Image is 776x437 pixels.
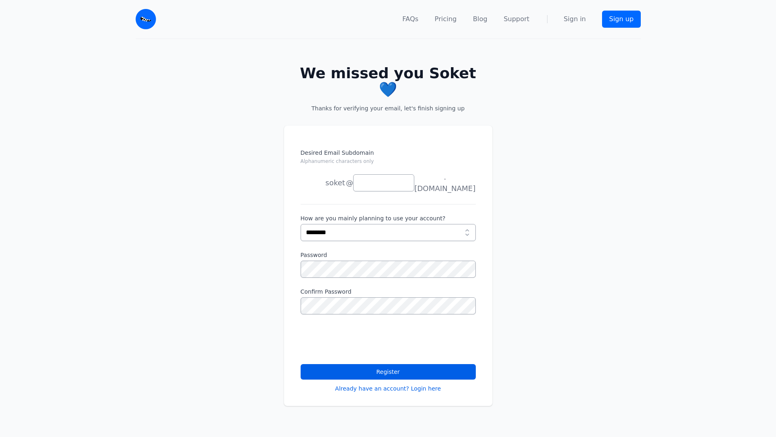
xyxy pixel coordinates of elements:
label: Desired Email Subdomain [301,149,476,170]
label: How are you mainly planning to use your account? [301,214,476,222]
iframe: reCAPTCHA [301,324,424,356]
small: Alphanumeric characters only [301,158,374,164]
h2: We missed you Soket 💙 [297,65,479,98]
img: Email Monster [136,9,156,29]
label: Confirm Password [301,288,476,296]
a: Sign in [564,14,586,24]
a: Pricing [435,14,457,24]
span: .[DOMAIN_NAME] [414,171,475,194]
a: FAQs [402,14,418,24]
a: Sign up [602,11,640,28]
span: @ [346,177,353,189]
a: Support [503,14,529,24]
a: Blog [473,14,487,24]
li: soket [301,175,345,191]
p: Thanks for verifying your email, let's finish signing up [297,104,479,112]
a: Already have an account? Login here [335,384,441,393]
button: Register [301,364,476,380]
label: Password [301,251,476,259]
